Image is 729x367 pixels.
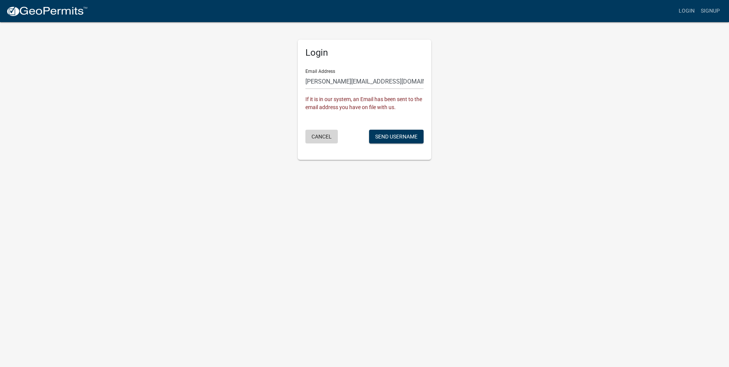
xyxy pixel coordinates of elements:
[369,130,424,143] button: Send Username
[305,95,424,111] div: If it is in our system, an Email has been sent to the email address you have on file with us.
[305,47,424,58] h5: Login
[698,4,723,18] a: Signup
[305,130,338,143] button: Cancel
[676,4,698,18] a: Login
